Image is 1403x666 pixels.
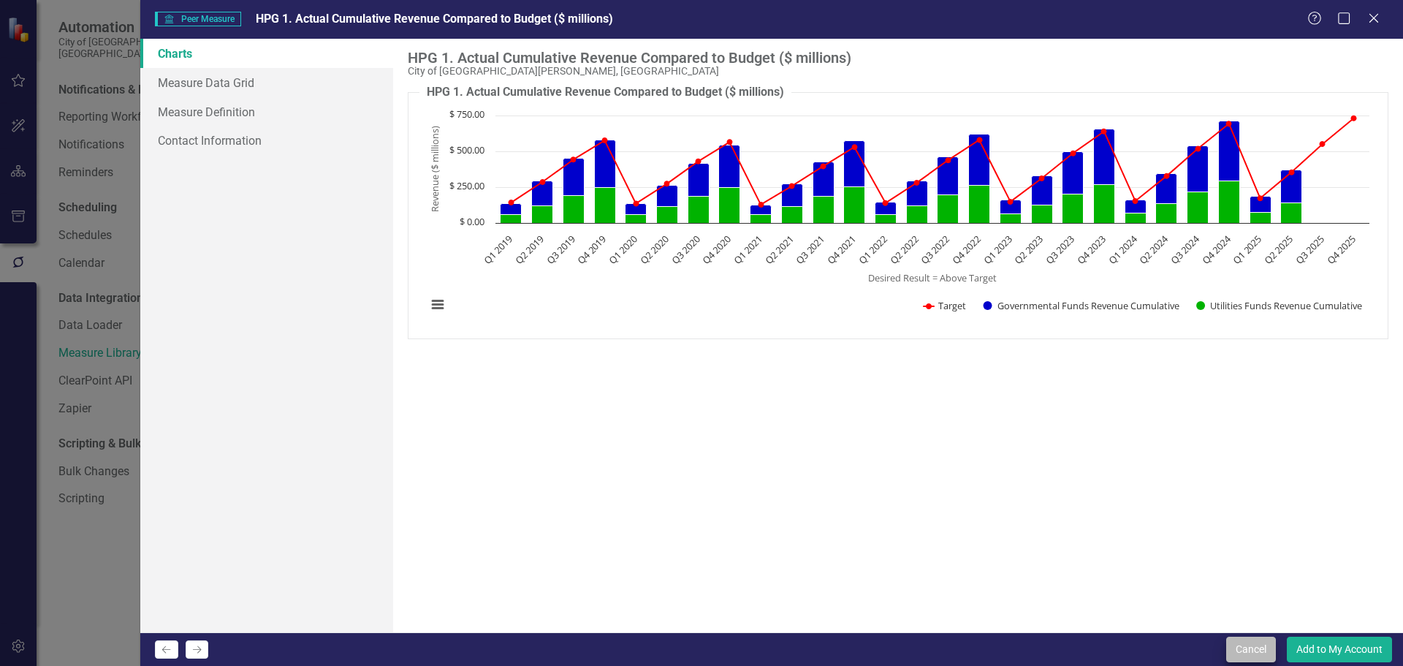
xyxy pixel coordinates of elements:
text: Q4 2019 [574,232,609,267]
path: Q4 2025, 730.506. Target. [1350,116,1356,121]
path: Q3 2022, 266.16. Governmental Funds Revenue Cumulative. [937,157,958,195]
path: Q1 2022, 59.51. Utilities Funds Revenue Cumulative. [875,215,896,224]
path: Q2 2024, 209.33. Governmental Funds Revenue Cumulative. [1155,174,1176,204]
path: Q2 2020, 114.02. Utilities Funds Revenue Cumulative. [656,207,677,224]
path: Q4 2021, 320.36. Governmental Funds Revenue Cumulative. [843,141,864,187]
path: Q1 2021, 128.14. Target. [758,202,764,208]
svg: Interactive chart [419,108,1377,328]
a: Contact Information [140,126,393,155]
legend: HPG 1. Actual Cumulative Revenue Compared to Budget ($ millions) [419,84,791,101]
path: Q3 2024, 517.4. Target. [1195,146,1201,152]
path: Q1 2023, 99.71. Governmental Funds Revenue Cumulative. [1000,200,1021,214]
text: Q2 2024 [1136,232,1171,266]
path: Q3 2021, 188.2. Utilities Funds Revenue Cumulative. [813,197,834,224]
path: Q4 2019, 575.9. Target. [601,137,607,143]
path: Q3 2024, 318.81. Governmental Funds Revenue Cumulative. [1187,146,1208,192]
path: Q2 2019, 175.4. Governmental Funds Revenue Cumulative. [531,181,552,206]
path: Q2 2021, 114.94. Utilities Funds Revenue Cumulative. [781,207,802,224]
a: Measure Data Grid [140,68,393,97]
path: Q3 2020, 228.73. Governmental Funds Revenue Cumulative. [688,164,709,197]
div: HPG 1. Actual Cumulative Revenue Compared to Budget ($ millions) [408,50,1381,66]
text: Q3 2020 [668,232,702,267]
button: Show Governmental Funds Revenue Cumulative [984,299,1181,312]
a: Charts [140,39,393,68]
text: Q3 2024 [1168,232,1202,266]
g: Governmental Funds Revenue Cumulative, series 2 of 3. Bar series with 28 bars. [500,116,1354,215]
text: Q1 2023 [980,232,1014,267]
path: Q3 2023, 486.27. Target. [1070,151,1076,156]
text: $ 0.00 [460,215,484,228]
path: Q2 2022, 281.12. Target. [913,180,919,186]
path: Q3 2020, 430.45. Target. [695,159,701,164]
path: Q1 2019, 142.35. Target. [508,200,514,205]
path: Q4 2019, 333.88. Governmental Funds Revenue Cumulative. [594,140,615,188]
text: Q3 2025 [1293,232,1327,267]
path: Q2 2022, 119.68. Utilities Funds Revenue Cumulative. [906,206,927,224]
path: Q2 2020, 274.65. Target. [664,181,669,186]
text: Q4 2020 [699,232,734,267]
path: Q2 2025, 228.03. Governmental Funds Revenue Cumulative. [1280,170,1301,203]
a: Measure Definition [140,97,393,126]
path: Q1 2025, 113.51. Governmental Funds Revenue Cumulative. [1250,197,1271,213]
text: Q2 2021 [761,232,796,267]
text: Desired Result = Above Target [868,272,997,285]
text: Q2 2023 [1011,232,1046,267]
path: Q1 2024, 153.47. Target. [1132,198,1138,204]
path: Q4 2024, 693.06. Target. [1225,121,1231,126]
div: City of [GEOGRAPHIC_DATA][PERSON_NAME], [GEOGRAPHIC_DATA] [408,66,1381,77]
text: $ 250.00 [449,179,484,192]
path: Q1 2022, 139.26. Target. [882,200,888,206]
text: Q3 2019 [543,232,577,267]
path: Q1 2025, 172.583. Target. [1257,195,1263,201]
path: Q3 2023, 199.993. Utilities Funds Revenue Cumulative. [1062,194,1083,224]
path: Q3 2021, 395.67. Target. [820,164,826,170]
text: Q1 2019 [481,232,515,267]
text: Q3 2023 [1043,232,1077,267]
button: Show Utilities Funds Revenue Cumulative [1196,299,1364,312]
text: Q3 2022 [918,232,952,267]
path: Q4 2023, 267.373. Utilities Funds Revenue Cumulative. [1093,185,1114,224]
text: Q3 2021 [793,232,827,267]
path: Q4 2020, 298.69. Governmental Funds Revenue Cumulative. [718,145,739,188]
text: Q1 2022 [856,232,890,267]
text: Q1 2024 [1105,232,1139,266]
path: Q3 2023, 296.28. Governmental Funds Revenue Cumulative. [1062,152,1083,194]
path: Q4 2024, 417.4. Governmental Funds Revenue Cumulative. [1218,121,1239,181]
path: Q3 2019, 442.78. Target. [570,156,576,162]
button: Add to My Account [1287,637,1392,662]
text: Q4 2022 [949,232,984,267]
text: Q4 2023 [1074,232,1109,267]
path: Q4 2024, 294.61. Utilities Funds Revenue Cumulative. [1218,181,1239,224]
path: Q4 2021, 251.11. Utilities Funds Revenue Cumulative. [843,187,864,224]
path: Q3 2021, 236.06. Governmental Funds Revenue Cumulative. [813,162,834,197]
path: Q3 2024, 218.91. Utilities Funds Revenue Cumulative. [1187,192,1208,224]
text: Q1 2020 [606,232,640,267]
text: Q1 2021 [731,232,765,267]
text: Q4 2025 [1323,232,1358,267]
button: Cancel [1226,637,1276,662]
path: Q2 2024, 132.93. Utilities Funds Revenue Cumulative. [1155,204,1176,224]
text: Revenue ($ millions) [427,126,441,213]
path: Q4 2023, 638.93. Target. [1100,129,1106,135]
text: Q2 2020 [637,232,672,267]
path: Q4 2019, 247.18. Utilities Funds Revenue Cumulative. [594,188,615,224]
path: Q2 2023, 311.49. Target. [1038,175,1044,181]
path: Q1 2019, 56.15. Utilities Funds Revenue Cumulative. [500,215,521,224]
path: Q2 2023, 124.72. Utilities Funds Revenue Cumulative. [1031,205,1052,224]
path: Q2 2020, 149.7. Governmental Funds Revenue Cumulative. [656,186,677,207]
path: Q4 2020, 244.93. Utilities Funds Revenue Cumulative. [718,188,739,224]
text: Q2 2025 [1261,232,1296,267]
path: Q4 2023, 389.975. Governmental Funds Revenue Cumulative. [1093,129,1114,185]
path: Q2 2019, 285.4. Target. [539,179,545,185]
text: Q2 2022 [886,232,921,267]
path: Q1 2020, 57.54. Utilities Funds Revenue Cumulative. [625,215,646,224]
path: Q2 2024, 327.17. Target. [1163,173,1169,179]
path: Q2 2021, 258.06. Target. [788,183,794,189]
path: Q1 2023, 63.41. Utilities Funds Revenue Cumulative. [1000,214,1021,224]
text: $ 500.00 [449,143,484,156]
path: Q1 2020, 77.9. Governmental Funds Revenue Cumulative. [625,204,646,215]
text: Q4 2024 [1198,232,1233,266]
path: Q1 2021, 69.81. Governmental Funds Revenue Cumulative. [750,205,771,215]
path: Q1 2022, 85.54. Governmental Funds Revenue Cumulative. [875,203,896,215]
text: $ 750.00 [449,107,484,121]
